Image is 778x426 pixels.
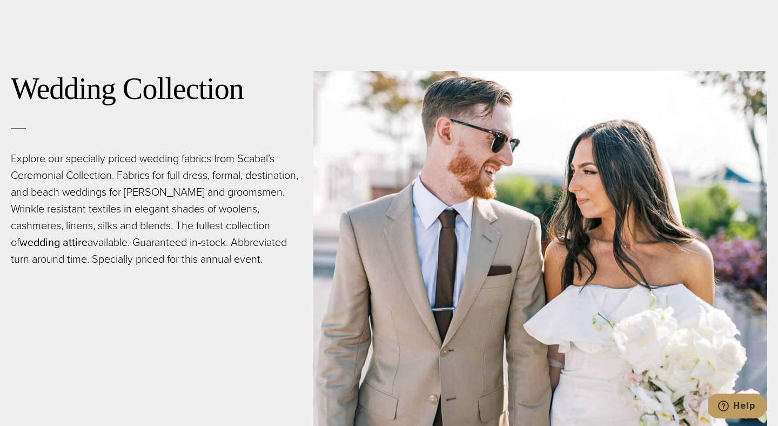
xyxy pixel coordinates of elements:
[11,71,303,107] h2: Wedding Collection
[19,234,88,250] a: wedding attire
[708,394,767,421] iframe: Opens a widget where you can chat to one of our agents
[11,150,303,268] p: Explore our specially priced wedding fabrics from Scabal’s Ceremonial Collection. Fabrics for ful...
